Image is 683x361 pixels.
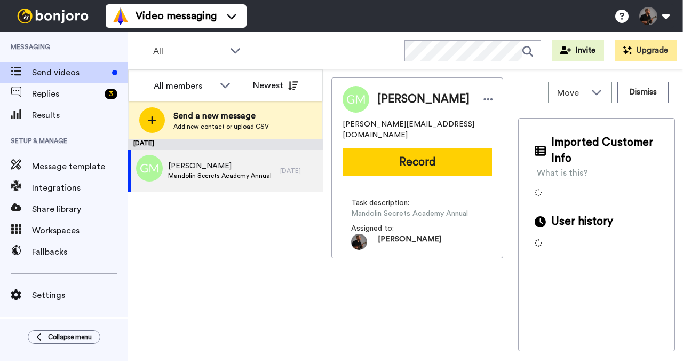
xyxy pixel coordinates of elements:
[32,109,128,122] span: Results
[537,167,588,179] div: What is this?
[173,109,269,122] span: Send a new message
[32,160,128,173] span: Message template
[351,223,426,234] span: Assigned to:
[617,82,669,103] button: Dismiss
[32,88,100,100] span: Replies
[377,91,470,107] span: [PERSON_NAME]
[32,182,128,194] span: Integrations
[13,9,93,23] img: bj-logo-header-white.svg
[128,139,323,150] div: [DATE]
[343,148,492,176] button: Record
[343,86,369,113] img: Image of Geneviève Michaud
[343,119,492,140] span: [PERSON_NAME][EMAIL_ADDRESS][DOMAIN_NAME]
[280,167,317,175] div: [DATE]
[551,214,613,230] span: User history
[615,40,677,61] button: Upgrade
[136,9,217,23] span: Video messaging
[32,289,128,302] span: Settings
[173,122,269,131] span: Add new contact or upload CSV
[351,198,426,208] span: Task description :
[136,155,163,182] img: gm.png
[378,234,441,250] span: [PERSON_NAME]
[168,171,272,180] span: Mandolin Secrets Academy Annual
[351,208,468,219] span: Mandolin Secrets Academy Annual
[48,333,92,341] span: Collapse menu
[32,246,128,258] span: Fallbacks
[245,75,306,96] button: Newest
[551,135,658,167] span: Imported Customer Info
[153,45,225,58] span: All
[552,40,604,61] button: Invite
[105,89,117,99] div: 3
[557,87,586,99] span: Move
[28,330,100,344] button: Collapse menu
[351,234,367,250] img: 1d9d2e4c-e5a4-44b9-9fc9-8c8b1739d483-1701086615.jpg
[168,161,272,171] span: [PERSON_NAME]
[154,80,215,92] div: All members
[32,224,128,237] span: Workspaces
[32,203,128,216] span: Share library
[32,66,108,79] span: Send videos
[112,7,129,25] img: vm-color.svg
